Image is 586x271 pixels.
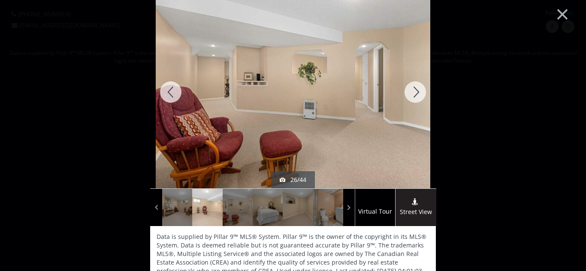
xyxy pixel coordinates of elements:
a: virtual tour iconVirtual Tour [355,189,396,226]
span: Virtual Tour [355,207,395,217]
img: virtual tour icon [371,198,379,205]
span: Street View [396,207,436,217]
div: 26/44 [280,176,306,184]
